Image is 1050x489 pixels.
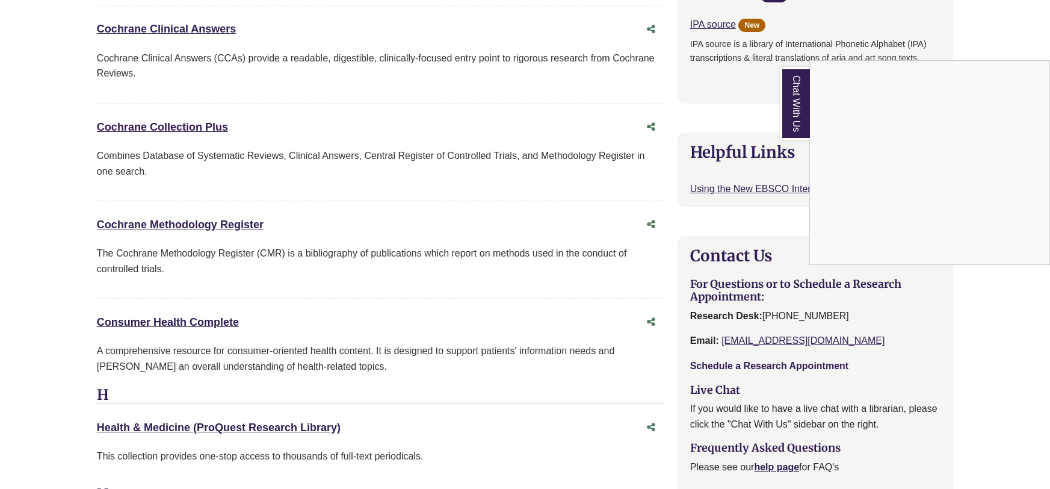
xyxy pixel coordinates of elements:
[690,441,940,455] h3: Frequently Asked Questions
[690,308,940,324] p: [PHONE_NUMBER]
[738,19,765,33] span: New
[97,449,663,464] p: This collection provides one-stop access to thousands of full-text periodicals.
[97,121,228,133] a: Cochrane Collection Plus
[780,67,810,140] a: Chat With Us
[97,219,264,231] a: Cochrane Methodology Register
[97,246,663,276] p: The Cochrane Methodology Register (CMR) is a bibliography of publications which report on methods...
[690,278,940,304] h3: For Questions or to Schedule a Research Appointment:
[97,23,236,35] a: Cochrane Clinical Answers
[639,213,663,236] button: Share this database
[97,51,663,81] p: Cochrane Clinical Answers (CCAs) provide a readable, digestible, clinically-focused entry point t...
[97,387,663,405] h3: H
[690,459,940,475] p: Please see our for FAQ's
[678,237,953,275] button: Contact Us
[690,384,940,397] h3: Live Chat
[639,416,663,439] button: Share this database
[690,361,848,371] a: Schedule a Research Appointment
[810,61,1049,264] iframe: Chat Widget
[97,316,239,328] a: Consumer Health Complete
[754,462,799,472] a: help page
[678,133,953,171] button: Helpful Links
[690,335,719,346] strong: Email:
[639,311,663,334] button: Share this database
[639,18,663,41] button: Share this database
[721,335,885,346] a: [EMAIL_ADDRESS][DOMAIN_NAME]
[690,37,940,79] p: IPA source is a library of International Phonetic Alphabet (IPA) transcriptions & literal transla...
[690,311,762,321] strong: Research Desk:
[690,184,860,194] a: Using the New EBSCO Interface Guide
[97,148,663,179] p: Combines Database of Systematic Reviews, Clinical Answers, Central Register of Controlled Trials,...
[690,401,940,432] p: If you would like to have a live chat with a librarian, please click the "Chat With Us" sidebar o...
[639,116,663,139] button: Share this database
[97,343,663,374] div: A comprehensive resource for consumer-oriented health content. It is designed to support patients...
[809,60,1050,265] div: Chat With Us
[690,19,736,30] a: IPA source
[97,422,341,434] a: Health & Medicine (ProQuest Research Library)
